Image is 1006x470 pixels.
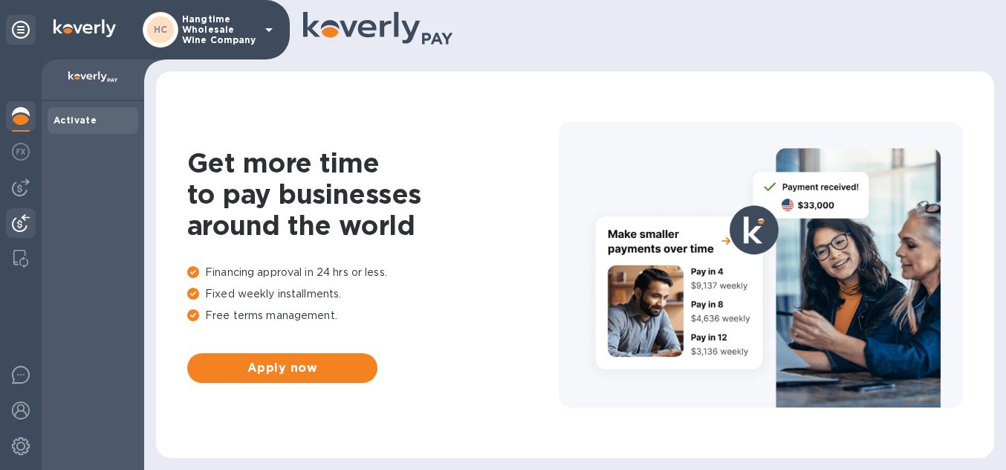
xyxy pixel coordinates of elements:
[12,143,30,161] img: Foreign exchange
[199,359,366,377] span: Apply now
[182,14,256,45] p: Hangtime Wholesale Wine Company
[187,308,559,323] p: Free terms management.
[187,147,559,241] h1: Get more time to pay businesses around the world
[53,115,97,126] b: Activate
[187,265,559,280] p: Financing approval in 24 hrs or less.
[187,286,559,302] p: Fixed weekly installments.
[154,24,168,35] b: HC
[187,353,377,383] button: Apply now
[53,19,116,37] img: Logo
[6,15,36,45] div: Unpin categories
